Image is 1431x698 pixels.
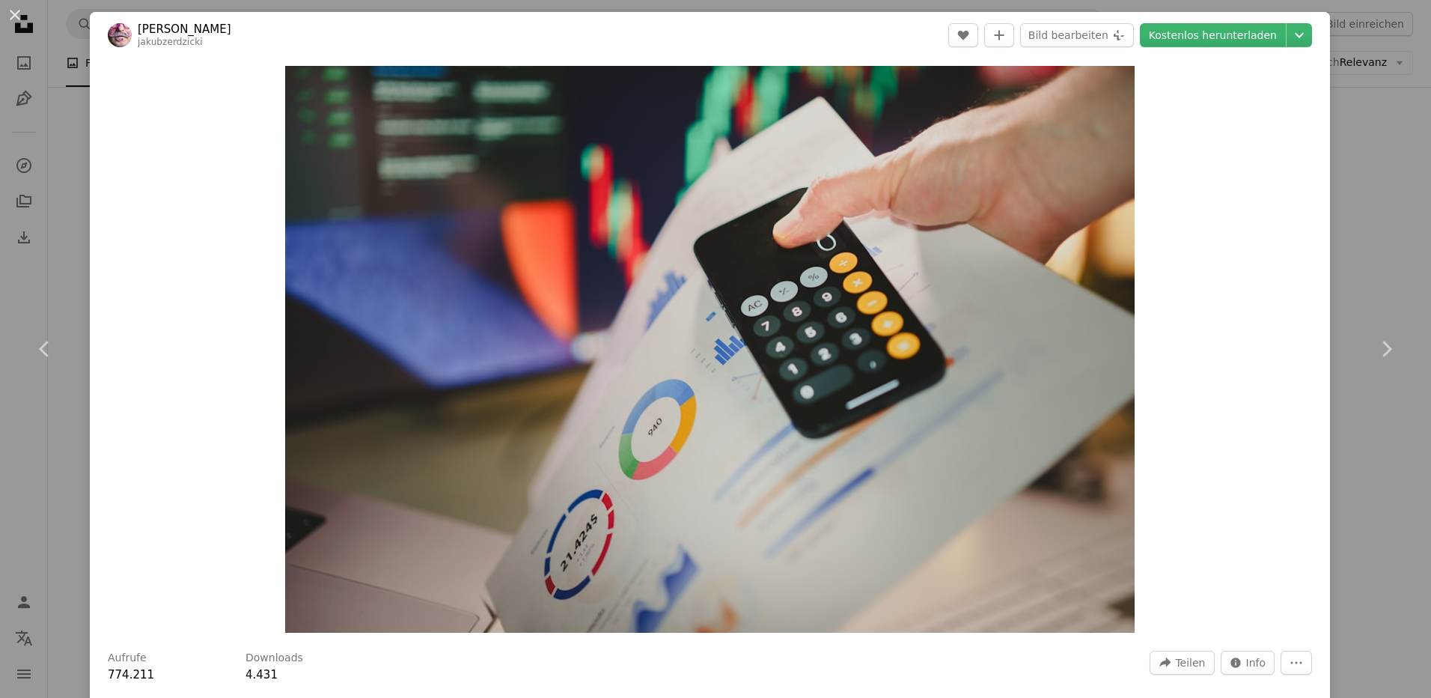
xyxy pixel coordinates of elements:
button: Bild bearbeiten [1020,23,1134,47]
span: Info [1246,652,1266,674]
button: Gefällt mir [948,23,978,47]
img: Zum Profil von Jakub Żerdzicki [108,23,132,47]
a: jakubzerdzicki [138,37,203,47]
button: Weitere Aktionen [1281,651,1312,675]
button: Dieses Bild teilen [1150,651,1214,675]
span: 774.211 [108,668,154,682]
button: Statistiken zu diesem Bild [1221,651,1275,675]
a: [PERSON_NAME] [138,22,231,37]
h3: Aufrufe [108,651,147,666]
button: Downloadgröße auswählen [1287,23,1312,47]
img: eine Person, die einen Taschenrechner über ein Blatt Papier hält [285,66,1135,633]
a: Kostenlos herunterladen [1140,23,1286,47]
a: Weiter [1341,277,1431,421]
h3: Downloads [245,651,303,666]
button: Zu Kollektion hinzufügen [984,23,1014,47]
span: Teilen [1175,652,1205,674]
button: Dieses Bild heranzoomen [285,66,1135,633]
span: 4.431 [245,668,278,682]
